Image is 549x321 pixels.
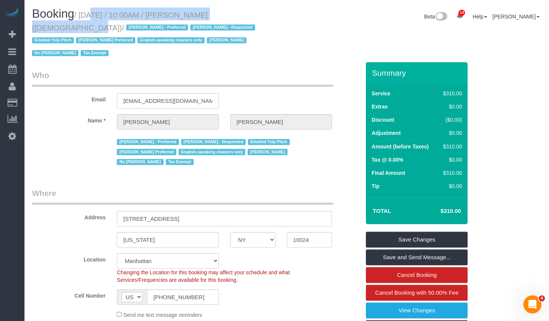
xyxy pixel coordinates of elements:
span: [PERSON_NAME] Preferred [117,149,176,155]
label: Address [26,211,111,221]
a: Cancel Booking [366,267,468,283]
label: Discount [372,116,394,124]
span: No [PERSON_NAME] [32,50,78,56]
span: Cancel Booking with 50.00% Fee [375,289,459,296]
div: $0.00 [440,129,462,137]
span: Tax Exempt [166,159,194,165]
div: $310.00 [440,90,462,97]
a: Beta [424,14,448,20]
span: Tax Exempt [81,50,109,56]
label: Name * [26,114,111,124]
div: $0.00 [440,156,462,164]
h4: $310.00 [418,208,461,214]
div: $310.00 [440,169,462,177]
legend: Where [32,188,333,205]
strong: Total [373,208,391,214]
span: No [PERSON_NAME] [117,159,163,165]
input: Email [117,93,219,109]
iframe: Intercom live chat [523,295,541,313]
span: Emailed Yelp Pitch [32,37,74,43]
label: Location [26,253,111,263]
input: City [117,232,219,248]
a: Cancel Booking with 50.00% Fee [366,285,468,301]
label: Extras [372,103,388,110]
span: [PERSON_NAME] - Requested [190,24,255,31]
label: Cell Number [26,289,111,300]
label: Tip [372,182,379,190]
span: [PERSON_NAME] - Requested [181,139,246,145]
div: $310.00 [440,143,462,150]
input: Cell Number [147,289,219,305]
input: Zip Code [287,232,332,248]
label: Amount (before Taxes) [372,143,428,150]
span: Booking [32,7,74,20]
span: / [32,24,257,58]
span: 14 [459,10,465,16]
img: New interface [435,12,447,22]
span: [PERSON_NAME] - Preferred [117,139,179,145]
a: Save and Send Message... [366,249,468,265]
span: English-speaking cleaners only [179,149,246,155]
a: 14 [453,8,467,24]
a: Help [473,14,487,20]
a: Save Changes [366,232,468,248]
a: [PERSON_NAME] [492,14,540,20]
legend: Who [32,70,333,87]
label: Final Amount [372,169,405,177]
span: Changing the Location for this booking may affect your schedule and what Services/Frequencies are... [117,269,290,283]
a: View Changes [366,303,468,318]
span: English-speaking cleaners only [138,37,205,43]
label: Tax @ 0.00% [372,156,403,164]
label: Service [372,90,390,97]
label: Adjustment [372,129,401,137]
label: Email [26,93,111,103]
input: First Name [117,114,219,130]
div: $0.00 [440,103,462,110]
span: Send me text message reminders [123,312,202,318]
h3: Summary [372,69,464,77]
span: [PERSON_NAME] [207,37,246,43]
span: [PERSON_NAME] - Preferred [126,24,188,31]
span: [PERSON_NAME] Preferred [76,37,135,43]
img: Automaid Logo [5,8,20,18]
span: [PERSON_NAME] [248,149,287,155]
span: Emailed Yelp Pitch [248,139,290,145]
span: 4 [539,295,545,301]
div: ($0.00) [440,116,462,124]
small: / [DATE] / 10:00AM / [PERSON_NAME] ([DEMOGRAPHIC_DATA]) [32,11,257,58]
div: $0.00 [440,182,462,190]
input: Last Name [230,114,332,130]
